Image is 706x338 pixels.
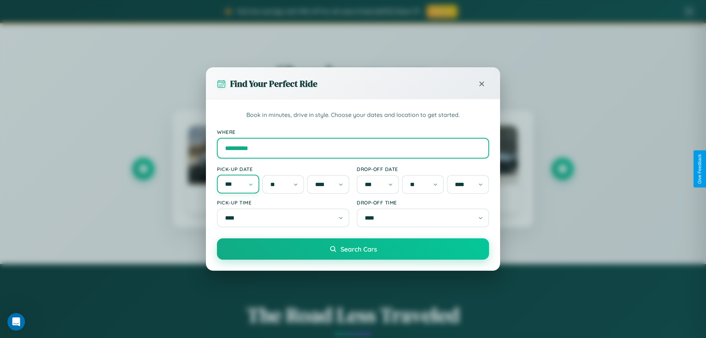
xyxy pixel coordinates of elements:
[217,166,349,172] label: Pick-up Date
[217,238,489,260] button: Search Cars
[230,78,317,90] h3: Find Your Perfect Ride
[217,129,489,135] label: Where
[340,245,377,253] span: Search Cars
[217,110,489,120] p: Book in minutes, drive in style. Choose your dates and location to get started.
[217,199,349,206] label: Pick-up Time
[357,166,489,172] label: Drop-off Date
[357,199,489,206] label: Drop-off Time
